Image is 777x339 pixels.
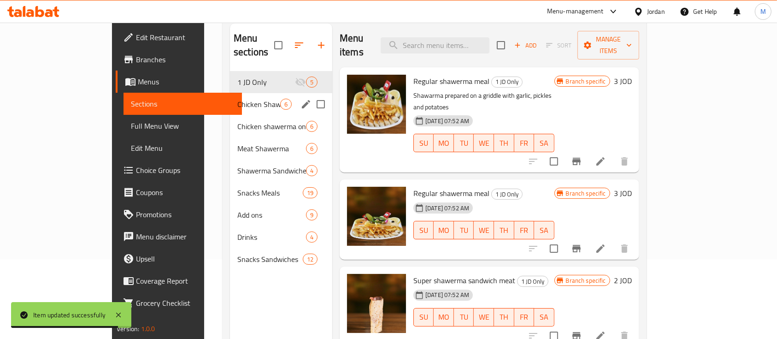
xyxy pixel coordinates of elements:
[538,310,551,324] span: SA
[237,143,306,154] span: Meat Shawerma
[230,204,332,226] div: Add ons9
[511,38,540,53] button: Add
[577,31,639,59] button: Manage items
[116,226,242,248] a: Menu disclaimer
[534,134,554,152] button: SA
[136,231,235,242] span: Menu disclaimer
[498,224,511,237] span: TH
[116,26,242,48] a: Edit Restaurant
[491,77,523,88] div: 1 JD Only
[340,31,370,59] h2: Menu items
[124,137,242,159] a: Edit Menu
[306,232,318,243] div: items
[491,189,523,200] div: 1 JD Only
[585,34,632,57] span: Manage items
[269,36,288,55] span: Select all sections
[136,253,235,264] span: Upsell
[234,31,274,59] h2: Menu sections
[434,221,454,239] button: MO
[437,137,450,150] span: MO
[565,150,588,172] button: Branch-specific-item
[281,100,291,109] span: 6
[303,189,317,197] span: 19
[418,137,430,150] span: SU
[413,74,489,88] span: Regular shawerma meal
[518,137,531,150] span: FR
[237,77,295,88] span: 1 JD Only
[562,189,610,198] span: Branch specific
[547,6,604,17] div: Menu-management
[230,71,332,93] div: 1 JD Only5
[518,276,548,287] span: 1 JD Only
[136,187,235,198] span: Coupons
[306,165,318,176] div: items
[116,181,242,203] a: Coupons
[458,224,471,237] span: TU
[230,67,332,274] nav: Menu sections
[306,77,318,88] div: items
[514,134,535,152] button: FR
[347,274,406,333] img: Super shawerma sandwich meat
[136,165,235,176] span: Choice Groups
[422,204,473,213] span: [DATE] 07:52 AM
[136,54,235,65] span: Branches
[310,34,332,56] button: Add section
[614,187,632,200] h6: 3 JOD
[303,187,318,198] div: items
[595,243,606,254] a: Edit menu item
[492,189,522,200] span: 1 JD Only
[230,182,332,204] div: Snacks Meals19
[498,310,511,324] span: TH
[306,209,318,220] div: items
[141,323,155,335] span: 1.0.0
[434,308,454,327] button: MO
[306,233,317,242] span: 4
[306,78,317,87] span: 5
[477,224,490,237] span: WE
[413,274,515,287] span: Super shawerma sandwich meat
[422,291,473,299] span: [DATE] 07:52 AM
[347,187,406,246] img: Regular shawerma meal
[306,122,317,131] span: 6
[117,323,139,335] span: Version:
[237,165,306,176] div: Shawerma Sandwiches
[237,121,306,132] span: Chicken shawerma on skewer
[474,308,494,327] button: WE
[237,254,303,265] span: Snacks Sandwiches
[306,144,317,153] span: 6
[474,221,494,239] button: WE
[454,308,474,327] button: TU
[418,310,430,324] span: SU
[116,48,242,71] a: Branches
[138,76,235,87] span: Menus
[230,160,332,182] div: Shawerma Sandwiches4
[295,77,306,88] svg: Inactive section
[347,75,406,134] img: Regular shawerma meal
[454,134,474,152] button: TU
[544,239,564,258] span: Select to update
[136,209,235,220] span: Promotions
[614,274,632,287] h6: 2 JOD
[116,159,242,181] a: Choice Groups
[381,37,489,54] input: search
[647,6,665,17] div: Jordan
[614,75,632,88] h6: 3 JOD
[518,224,531,237] span: FR
[306,121,318,132] div: items
[237,187,303,198] span: Snacks Meals
[562,276,610,285] span: Branch specific
[474,134,494,152] button: WE
[494,308,514,327] button: TH
[303,255,317,264] span: 12
[544,152,564,171] span: Select to update
[131,143,235,154] span: Edit Menu
[230,226,332,248] div: Drinks4
[511,38,540,53] span: Add item
[477,137,490,150] span: WE
[116,203,242,226] a: Promotions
